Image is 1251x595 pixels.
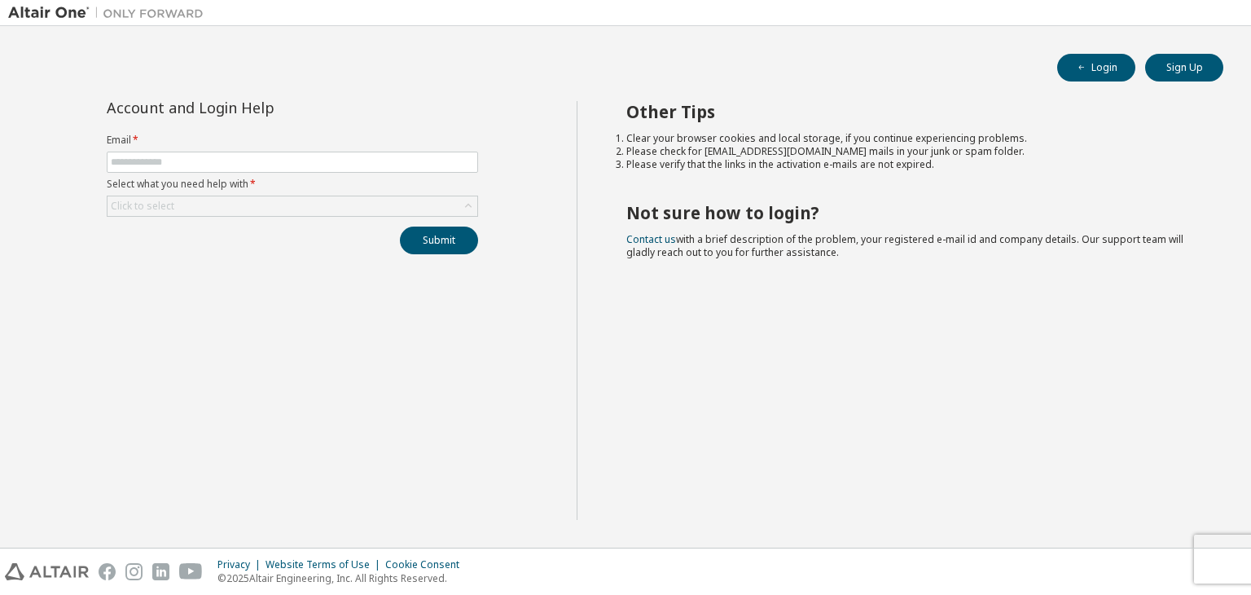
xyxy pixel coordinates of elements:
h2: Not sure how to login? [626,202,1195,223]
div: Click to select [108,196,477,216]
li: Please check for [EMAIL_ADDRESS][DOMAIN_NAME] mails in your junk or spam folder. [626,145,1195,158]
span: with a brief description of the problem, your registered e-mail id and company details. Our suppo... [626,232,1183,259]
li: Clear your browser cookies and local storage, if you continue experiencing problems. [626,132,1195,145]
li: Please verify that the links in the activation e-mails are not expired. [626,158,1195,171]
h2: Other Tips [626,101,1195,122]
div: Click to select [111,200,174,213]
img: altair_logo.svg [5,563,89,580]
img: linkedin.svg [152,563,169,580]
a: Contact us [626,232,676,246]
div: Website Terms of Use [266,558,385,571]
img: Altair One [8,5,212,21]
button: Login [1057,54,1135,82]
button: Submit [400,227,478,254]
img: facebook.svg [99,563,116,580]
label: Select what you need help with [107,178,478,191]
p: © 2025 Altair Engineering, Inc. All Rights Reserved. [217,571,469,585]
button: Sign Up [1145,54,1223,82]
div: Cookie Consent [385,558,469,571]
img: instagram.svg [125,563,143,580]
div: Privacy [217,558,266,571]
label: Email [107,134,478,147]
div: Account and Login Help [107,101,404,114]
img: youtube.svg [179,563,203,580]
